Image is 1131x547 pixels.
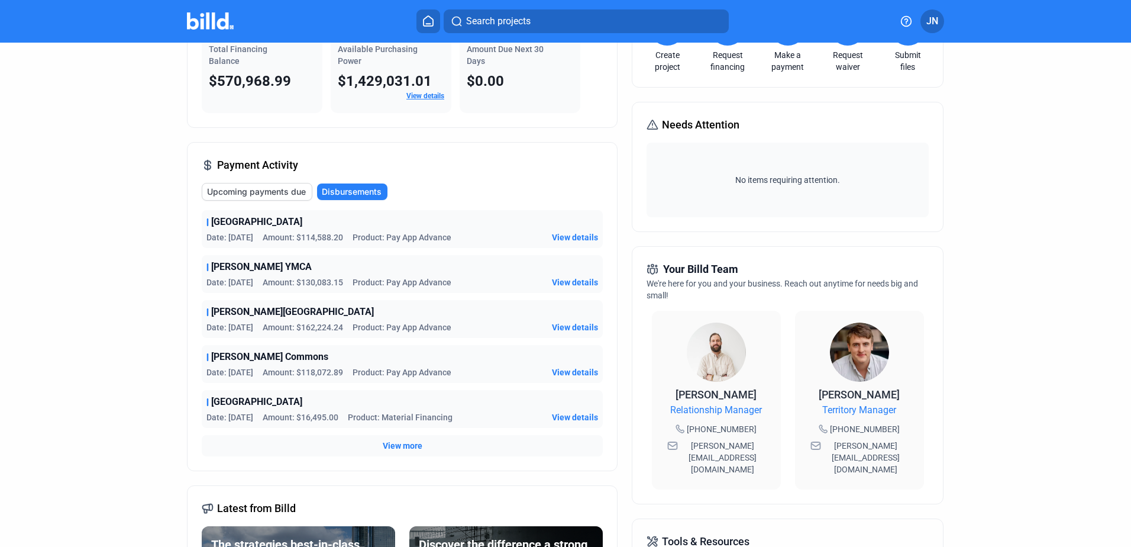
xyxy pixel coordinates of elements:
span: Payment Activity [217,157,298,173]
span: JN [926,14,938,28]
img: Billd Company Logo [187,12,234,30]
a: View details [406,92,444,100]
a: Request financing [707,49,748,73]
img: Relationship Manager [687,323,746,382]
span: $570,968.99 [209,73,291,89]
button: Upcoming payments due [202,183,312,201]
span: Territory Manager [822,403,896,417]
span: Date: [DATE] [206,321,253,333]
a: Submit files [887,49,929,73]
span: Date: [DATE] [206,231,253,243]
span: Total Financing Balance [209,44,267,66]
span: [PERSON_NAME][EMAIL_ADDRESS][DOMAIN_NAME] [823,440,909,475]
span: [PERSON_NAME] YMCA [211,260,312,274]
button: View details [552,276,598,288]
span: Product: Pay App Advance [353,276,451,288]
span: No items requiring attention. [651,174,923,186]
span: [PHONE_NUMBER] [830,423,900,435]
span: Date: [DATE] [206,366,253,378]
span: Product: Material Financing [348,411,453,423]
span: [GEOGRAPHIC_DATA] [211,215,302,229]
button: View details [552,321,598,333]
span: [PERSON_NAME] [676,388,757,401]
span: Latest from Billd [217,500,296,517]
button: JN [920,9,944,33]
span: $0.00 [467,73,504,89]
a: Create project [647,49,688,73]
span: Date: [DATE] [206,276,253,288]
span: [PERSON_NAME] [819,388,900,401]
span: Upcoming payments due [207,186,306,198]
span: Amount: $16,495.00 [263,411,338,423]
a: Make a payment [767,49,809,73]
span: Amount Due Next 30 Days [467,44,544,66]
button: Disbursements [317,184,387,200]
span: [PERSON_NAME][GEOGRAPHIC_DATA] [211,305,374,319]
span: [PERSON_NAME] Commons [211,350,328,364]
span: $1,429,031.01 [338,73,432,89]
span: Needs Attention [662,117,739,133]
span: Product: Pay App Advance [353,231,451,243]
span: [PERSON_NAME][EMAIL_ADDRESS][DOMAIN_NAME] [680,440,765,475]
button: View details [552,411,598,423]
span: Search projects [466,14,531,28]
span: Amount: $118,072.89 [263,366,343,378]
span: Product: Pay App Advance [353,321,451,333]
span: Date: [DATE] [206,411,253,423]
a: Request waiver [827,49,868,73]
span: Product: Pay App Advance [353,366,451,378]
button: View details [552,231,598,243]
span: Relationship Manager [670,403,762,417]
img: Territory Manager [830,323,889,382]
span: [PHONE_NUMBER] [687,423,757,435]
span: Available Purchasing Power [338,44,418,66]
span: Your Billd Team [663,261,738,278]
span: We're here for you and your business. Reach out anytime for needs big and small! [647,279,918,300]
span: Amount: $114,588.20 [263,231,343,243]
span: Amount: $162,224.24 [263,321,343,333]
span: Amount: $130,083.15 [263,276,343,288]
span: [GEOGRAPHIC_DATA] [211,395,302,409]
span: Disbursements [322,186,382,198]
button: View more [383,440,422,452]
button: View details [552,366,598,378]
button: Search projects [444,9,729,33]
